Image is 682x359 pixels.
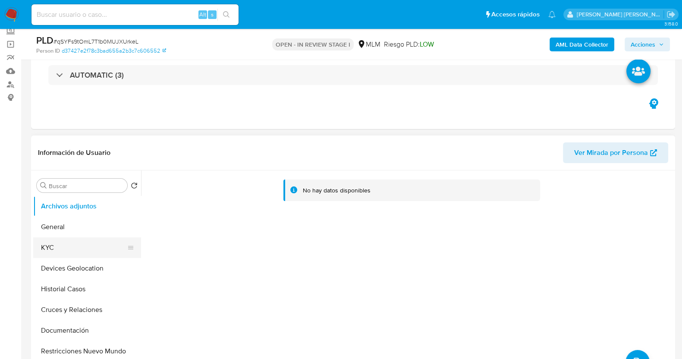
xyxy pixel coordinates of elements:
[36,47,60,55] b: Person ID
[211,10,214,19] span: s
[33,258,141,279] button: Devices Geolocation
[303,186,371,195] div: No hay datos disponibles
[40,182,47,189] button: Buscar
[384,40,434,49] span: Riesgo PLD:
[420,39,434,49] span: LOW
[33,217,141,237] button: General
[550,38,614,51] button: AML Data Collector
[49,182,124,190] input: Buscar
[33,279,141,299] button: Historial Casos
[199,10,206,19] span: Alt
[31,9,239,20] input: Buscar usuario o caso...
[563,142,668,163] button: Ver Mirada por Persona
[70,70,124,80] h3: AUTOMATIC (3)
[625,38,670,51] button: Acciones
[577,10,664,19] p: baltazar.cabreradupeyron@mercadolibre.com.mx
[38,148,110,157] h1: Información de Usuario
[33,299,141,320] button: Cruces y Relaciones
[556,38,608,51] b: AML Data Collector
[574,142,648,163] span: Ver Mirada por Persona
[33,320,141,341] button: Documentación
[36,33,53,47] b: PLD
[357,40,380,49] div: MLM
[48,65,658,85] div: AUTOMATIC (3)
[131,182,138,192] button: Volver al orden por defecto
[33,237,134,258] button: KYC
[666,10,676,19] a: Salir
[33,196,141,217] button: Archivos adjuntos
[631,38,655,51] span: Acciones
[62,47,166,55] a: d37427e2f78c3bad655a2b3c7c606552
[53,37,138,46] span: # qSYFs9tOmL7T1b0MUJXUrkeL
[272,38,354,50] p: OPEN - IN REVIEW STAGE I
[217,9,235,21] button: search-icon
[664,20,678,27] span: 3.158.0
[491,10,540,19] span: Accesos rápidos
[548,11,556,18] a: Notificaciones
